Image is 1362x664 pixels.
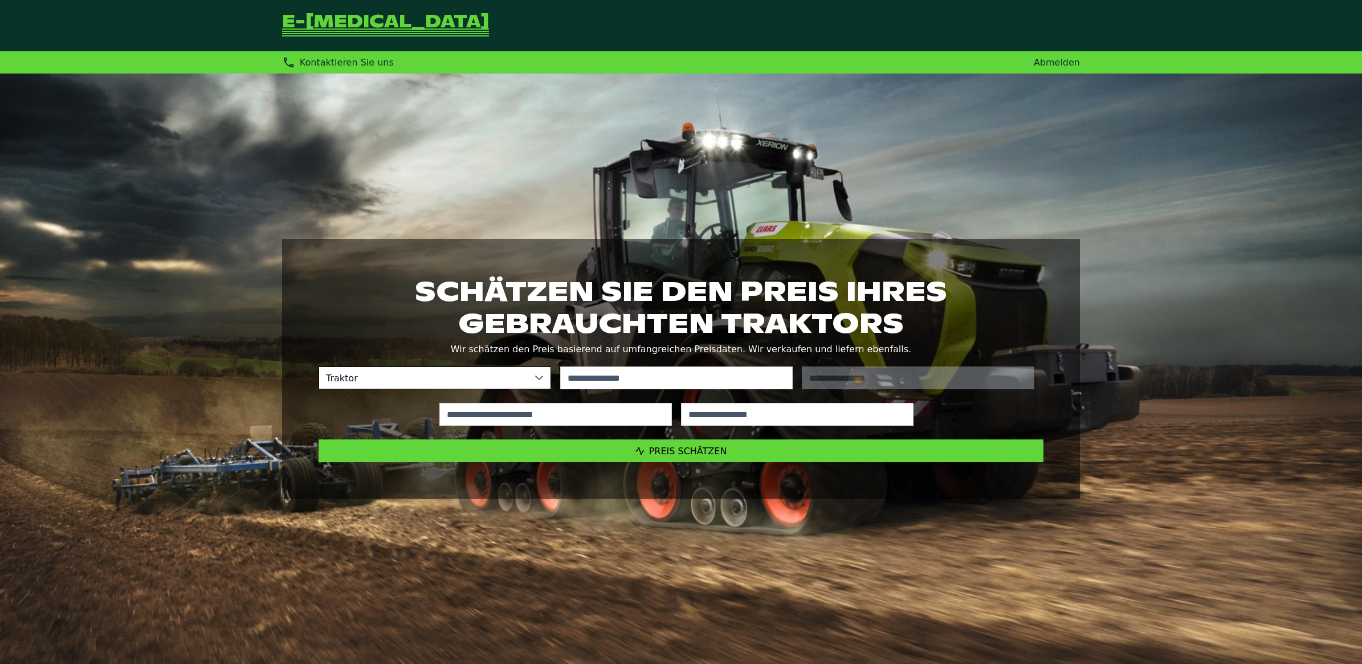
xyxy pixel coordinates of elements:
[300,57,394,68] span: Kontaktieren Sie uns
[1034,57,1080,68] a: Abmelden
[319,367,528,389] span: Traktor
[319,439,1043,462] button: Preis schätzen
[319,341,1043,357] p: Wir schätzen den Preis basierend auf umfangreichen Preisdaten. Wir verkaufen und liefern ebenfalls.
[649,446,727,457] span: Preis schätzen
[282,56,394,69] div: Kontaktieren Sie uns
[319,275,1043,339] h1: Schätzen Sie den Preis Ihres gebrauchten Traktors
[282,14,489,38] a: Zurück zur Startseite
